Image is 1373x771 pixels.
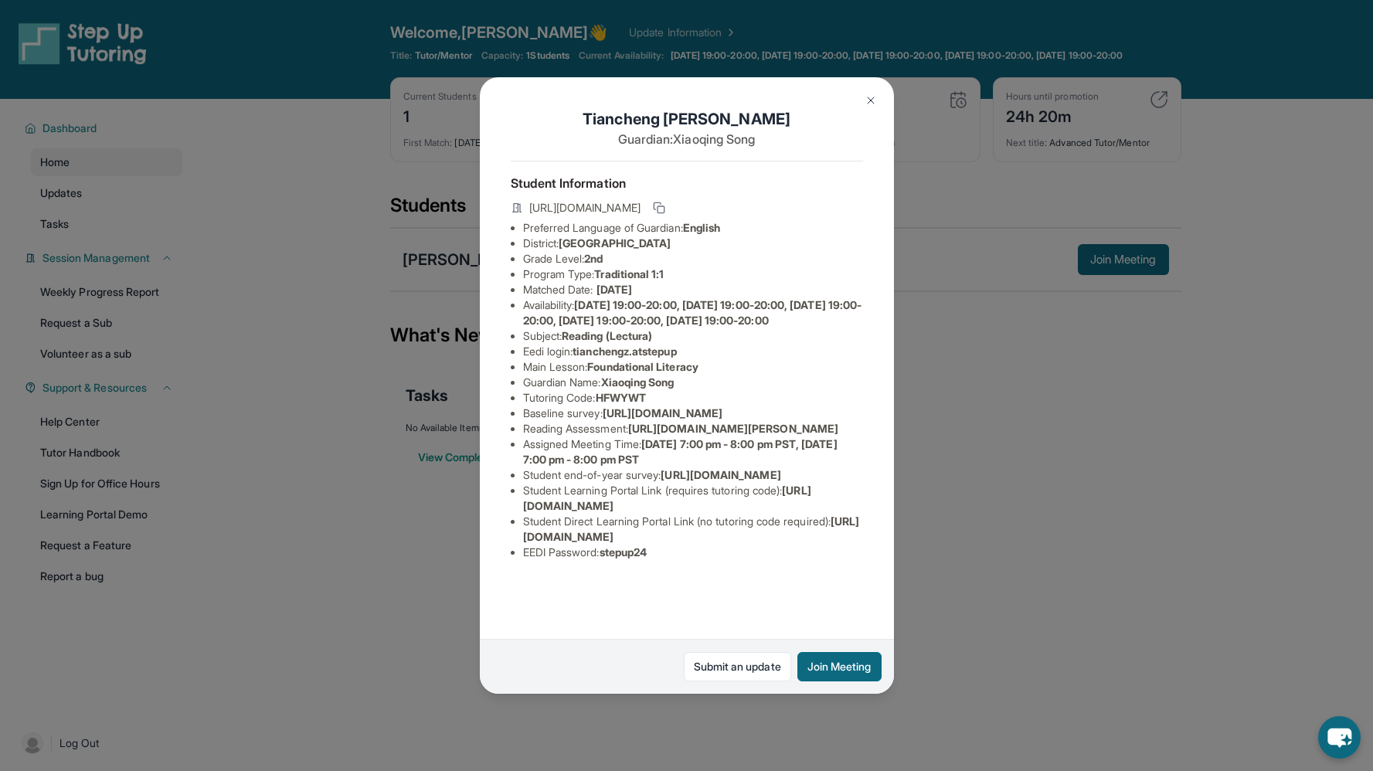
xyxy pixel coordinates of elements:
[529,200,641,216] span: [URL][DOMAIN_NAME]
[797,652,882,681] button: Join Meeting
[511,130,863,148] p: Guardian: Xiaoqing Song
[684,652,791,681] a: Submit an update
[603,406,722,419] span: [URL][DOMAIN_NAME]
[865,94,877,107] img: Close Icon
[523,359,863,375] li: Main Lesson :
[596,391,646,404] span: HFWYWT
[628,422,838,435] span: [URL][DOMAIN_NAME][PERSON_NAME]
[523,236,863,251] li: District:
[1318,716,1361,759] button: chat-button
[523,545,863,560] li: EEDI Password :
[523,220,863,236] li: Preferred Language of Guardian:
[511,108,863,130] h1: Tiancheng [PERSON_NAME]
[511,174,863,192] h4: Student Information
[562,329,652,342] span: Reading (Lectura)
[523,251,863,267] li: Grade Level:
[523,328,863,344] li: Subject :
[523,406,863,421] li: Baseline survey :
[661,468,780,481] span: [URL][DOMAIN_NAME]
[596,283,632,296] span: [DATE]
[523,421,863,436] li: Reading Assessment :
[523,390,863,406] li: Tutoring Code :
[601,375,675,389] span: Xiaoqing Song
[523,437,838,466] span: [DATE] 7:00 pm - 8:00 pm PST, [DATE] 7:00 pm - 8:00 pm PST
[523,436,863,467] li: Assigned Meeting Time :
[559,236,671,250] span: [GEOGRAPHIC_DATA]
[584,252,603,265] span: 2nd
[683,221,721,234] span: English
[523,282,863,297] li: Matched Date:
[523,514,863,545] li: Student Direct Learning Portal Link (no tutoring code required) :
[523,298,862,327] span: [DATE] 19:00-20:00, [DATE] 19:00-20:00, [DATE] 19:00-20:00, [DATE] 19:00-20:00, [DATE] 19:00-20:00
[523,297,863,328] li: Availability:
[650,199,668,217] button: Copy link
[523,467,863,483] li: Student end-of-year survey :
[594,267,664,280] span: Traditional 1:1
[587,360,698,373] span: Foundational Literacy
[523,344,863,359] li: Eedi login :
[523,267,863,282] li: Program Type:
[573,345,676,358] span: tianchengz.atstepup
[600,545,647,559] span: stepup24
[523,483,863,514] li: Student Learning Portal Link (requires tutoring code) :
[523,375,863,390] li: Guardian Name :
